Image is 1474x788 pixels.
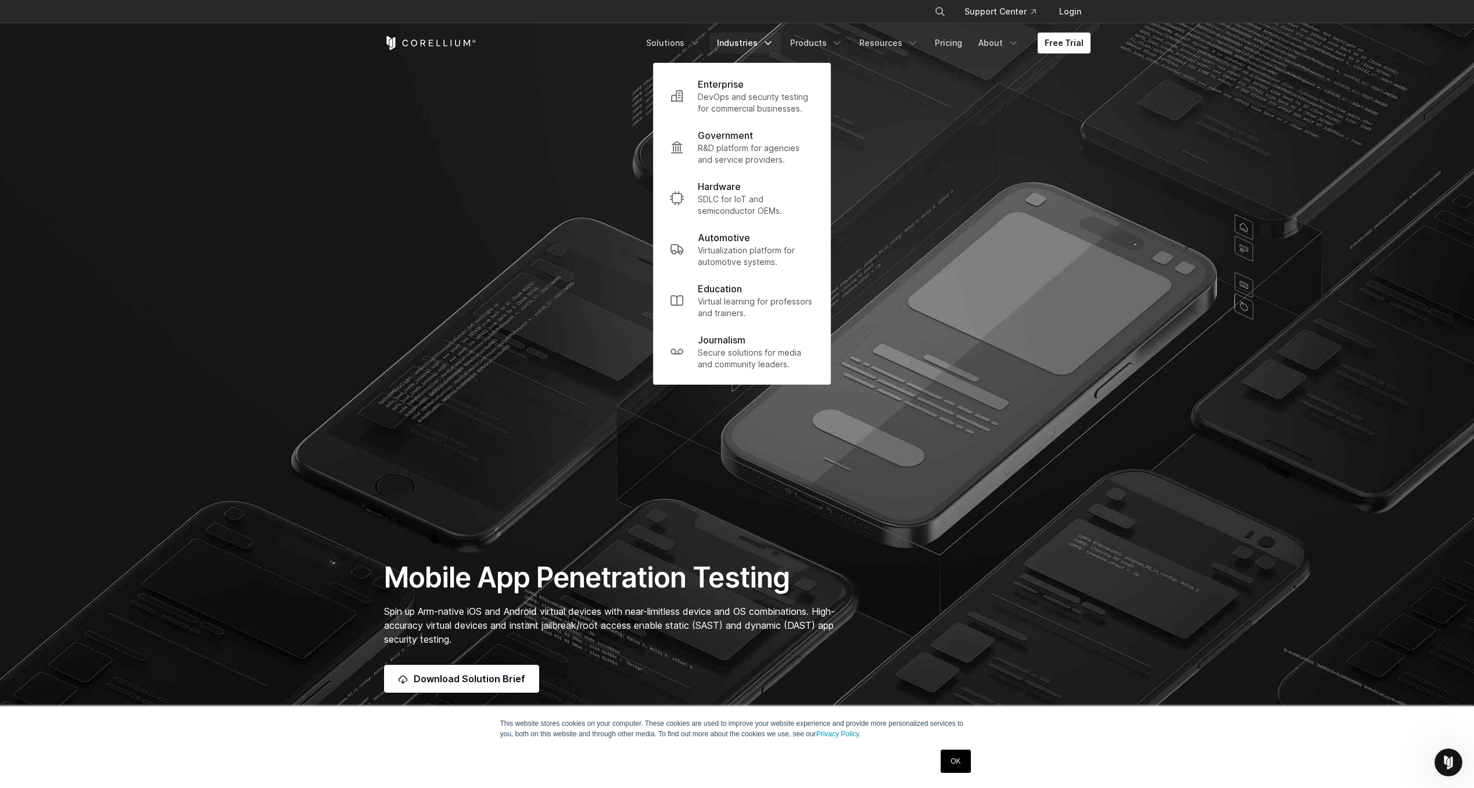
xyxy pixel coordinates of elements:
a: Enterprise DevOps and security testing for commercial businesses. [661,70,823,121]
a: Education Virtual learning for professors and trainers. [661,275,823,326]
a: Privacy Policy. [816,730,861,738]
p: SDLC for IoT and semiconductor OEMs. [698,194,814,217]
p: Education [698,282,742,296]
p: Government [698,128,753,142]
a: Hardware SDLC for IoT and semiconductor OEMs. [661,173,823,224]
p: Enterprise [698,77,744,91]
button: Search [930,1,951,22]
span: Download Solution Brief [414,672,525,686]
p: Secure solutions for media and community leaders. [698,347,814,370]
p: Virtual learning for professors and trainers. [698,296,814,319]
p: Hardware [698,180,741,194]
p: This website stores cookies on your computer. These cookies are used to improve your website expe... [500,718,974,739]
a: Industries [710,33,781,53]
p: Automotive [698,231,750,245]
a: Free Trial [1038,33,1091,53]
iframe: Intercom live chat [1434,748,1462,776]
a: Resources [852,33,926,53]
a: Products [783,33,850,53]
a: Pricing [928,33,969,53]
a: Login [1050,1,1091,22]
p: R&D platform for agencies and service providers. [698,142,814,166]
a: Download Solution Brief [384,665,539,693]
a: Support Center [955,1,1045,22]
a: OK [941,750,970,773]
p: Journalism [698,333,745,347]
p: DevOps and security testing for commercial businesses. [698,91,814,114]
h1: Mobile App Penetration Testing [384,560,847,595]
a: About [971,33,1026,53]
a: Solutions [639,33,708,53]
a: Government R&D platform for agencies and service providers. [661,121,823,173]
a: Corellium Home [384,36,476,50]
a: Automotive Virtualization platform for automotive systems. [661,224,823,275]
p: Virtualization platform for automotive systems. [698,245,814,268]
a: Journalism Secure solutions for media and community leaders. [661,326,823,377]
div: Navigation Menu [920,1,1091,22]
span: Spin up Arm-native iOS and Android virtual devices with near-limitless device and OS combinations... [384,606,835,645]
div: Navigation Menu [639,33,1091,53]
